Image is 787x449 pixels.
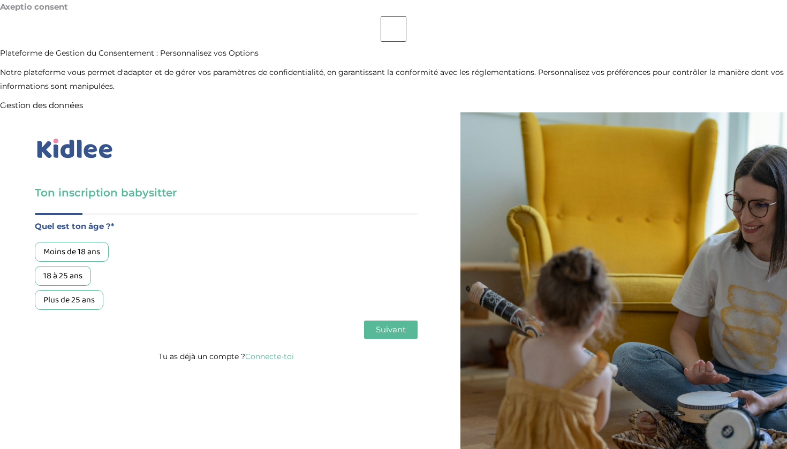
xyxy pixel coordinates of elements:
span: Suivant [376,324,406,334]
div: Plus de 25 ans [35,290,103,310]
h3: Ton inscription babysitter [35,185,418,200]
button: Suivant [364,321,418,339]
a: Connecte-toi [245,352,294,361]
p: Tu as déjà un compte ? [35,349,418,363]
div: 18 à 25 ans [35,266,91,286]
label: Quel est ton âge ?* [35,219,418,233]
img: logo_kidlee_bleu [35,136,115,161]
div: Moins de 18 ans [35,242,109,262]
button: Précédent [35,321,85,339]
